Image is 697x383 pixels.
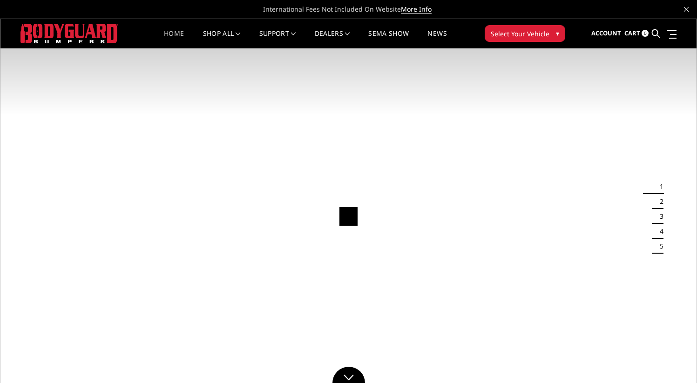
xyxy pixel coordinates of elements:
span: ▾ [556,28,559,38]
button: Select Your Vehicle [485,25,565,42]
a: SEMA Show [368,30,409,48]
button: 4 of 5 [654,224,663,239]
a: More Info [401,5,432,14]
span: 0 [642,30,649,37]
button: 2 of 5 [654,194,663,209]
button: 5 of 5 [654,239,663,254]
a: Click to Down [332,367,365,383]
a: Support [259,30,296,48]
a: Account [591,21,621,46]
button: 1 of 5 [654,179,663,194]
span: Account [591,29,621,37]
span: Cart [624,29,640,37]
a: Cart 0 [624,21,649,46]
a: News [427,30,447,48]
a: shop all [203,30,241,48]
img: BODYGUARD BUMPERS [20,24,118,43]
button: 3 of 5 [654,209,663,224]
a: Home [164,30,184,48]
a: Dealers [315,30,350,48]
span: Select Your Vehicle [491,29,549,39]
